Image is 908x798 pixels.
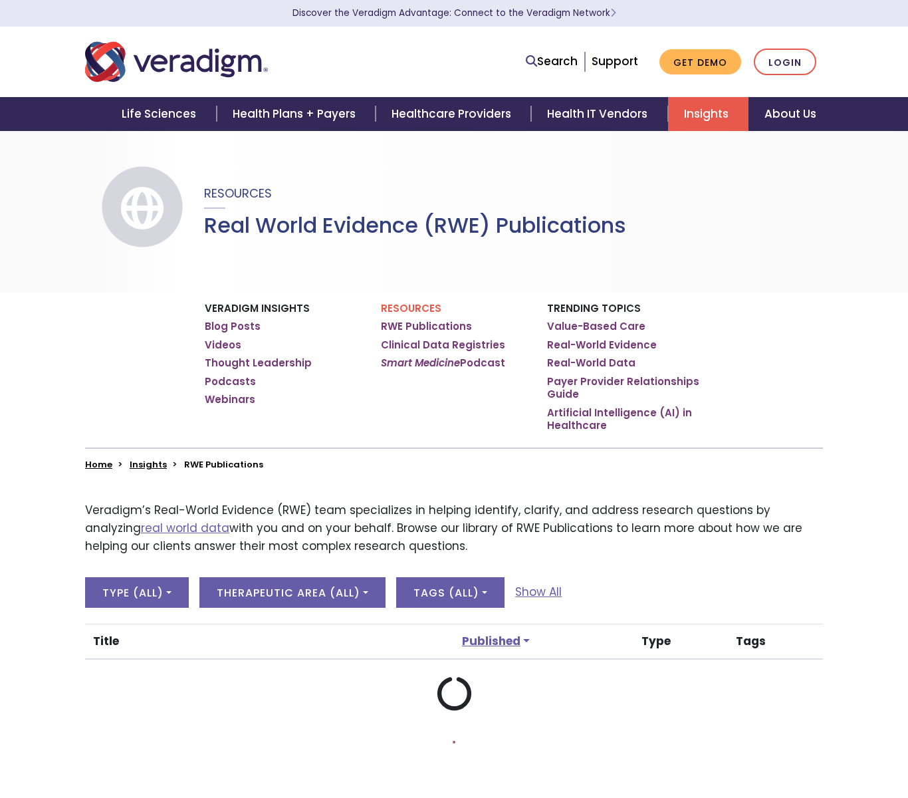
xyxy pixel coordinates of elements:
a: Healthcare Providers [376,97,531,131]
span: Learn More [610,7,616,19]
a: Payer Provider Relationships Guide [547,375,703,401]
a: RWE Publications [381,320,472,333]
a: Get Demo [659,49,741,75]
button: Type (All) [85,577,189,608]
a: Login [754,49,816,76]
th: Tags [728,624,823,659]
a: Value-Based Care [547,320,645,333]
a: Real-World Data [547,356,635,370]
a: Health Plans + Payers [217,97,376,131]
a: Support [592,53,638,69]
a: Podcasts [205,375,256,388]
a: Health IT Vendors [531,97,667,131]
a: Insights [668,97,748,131]
a: Smart MedicinePodcast [381,356,505,370]
a: Artificial Intelligence (AI) in Healthcare [547,406,703,432]
a: Home [85,458,112,471]
a: Blog Posts [205,320,261,333]
nav: Pagination Controls [453,741,455,754]
p: Veradigm’s Real-World Evidence (RWE) team specializes in helping identify, clarify, and address r... [85,501,823,556]
a: Show All [515,583,562,601]
th: Type [633,624,727,659]
button: Therapeutic Area (All) [199,577,386,608]
em: Smart Medicine [381,356,460,370]
a: Thought Leadership [205,356,312,370]
a: Published [462,633,532,649]
h1: Real World Evidence (RWE) Publications [204,213,626,238]
a: Clinical Data Registries [381,338,505,352]
a: Insights [130,458,167,471]
a: Webinars [205,393,255,406]
th: Title [85,624,454,659]
a: Search [526,53,578,70]
span: Resources [204,185,272,201]
a: real world data [141,520,229,536]
a: Life Sciences [106,97,216,131]
a: About Us [748,97,832,131]
a: Discover the Veradigm Advantage: Connect to the Veradigm NetworkLearn More [292,7,616,19]
button: Tags (All) [396,577,505,608]
img: Veradigm logo [85,40,268,84]
a: Videos [205,338,241,352]
a: Real-World Evidence [547,338,657,352]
